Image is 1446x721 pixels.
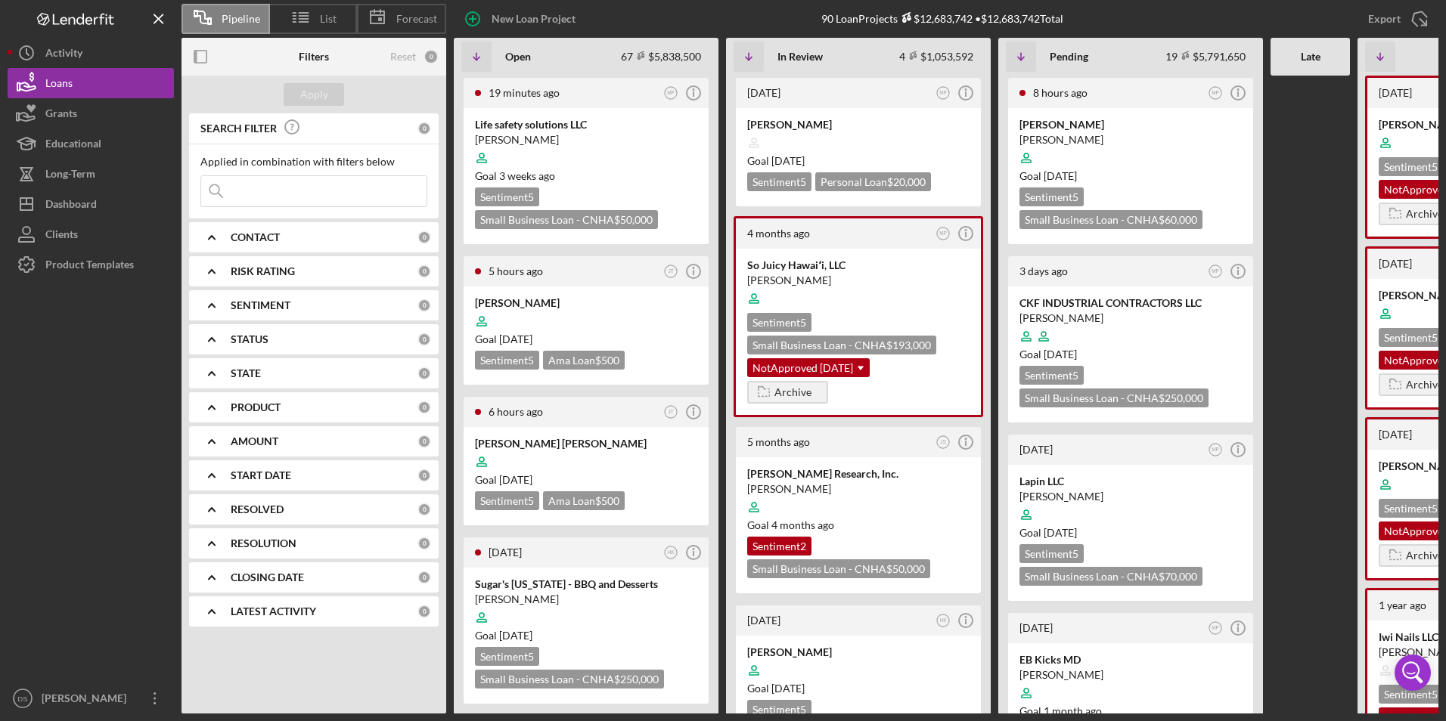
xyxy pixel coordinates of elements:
[1019,621,1053,634] time: 2025-08-09 03:32
[661,83,681,104] button: MP
[1006,432,1255,603] a: [DATE]MPLapin LLC[PERSON_NAME]Goal [DATE]Sentiment5Small Business Loan - CNHA$70,000
[45,249,134,283] div: Product Templates
[424,49,439,64] div: 0
[231,265,295,277] b: RISK RATING
[1019,117,1242,132] div: [PERSON_NAME]
[1019,704,1102,717] span: Goal
[777,51,823,63] b: In Review
[45,68,73,102] div: Loans
[940,617,948,623] text: HK
[475,436,697,451] div: [PERSON_NAME] [PERSON_NAME]
[8,38,174,68] button: Activity
[1379,257,1412,270] time: 2025-08-13 06:01
[747,313,811,332] div: Sentiment 5
[1379,685,1443,704] div: Sentiment 5
[1044,704,1102,717] time: 07/24/2025
[475,647,539,666] div: Sentiment 5
[774,381,811,404] div: Archive
[461,535,711,706] a: [DATE]HKSugar's [US_STATE] - BBQ and Desserts[PERSON_NAME]Goal [DATE]Sentiment5Small Business Loa...
[417,299,431,312] div: 0
[1019,652,1242,667] div: EB Kicks MD
[8,249,174,280] button: Product Templates
[771,518,834,531] time: 04/28/2025
[734,216,983,417] a: 4 months agoMPSo Juicy Hawaiʻi, LLC[PERSON_NAME]Sentiment5Small Business Loan - CNHA$193,000NotAp...
[45,38,82,72] div: Activity
[45,189,97,223] div: Dashboard
[734,76,983,209] a: [DATE]MP[PERSON_NAME]Goal [DATE]Sentiment5Personal Loan$20,000
[1019,366,1084,385] div: Sentiment 5
[505,51,531,63] b: Open
[475,333,532,345] span: Goal
[8,159,174,189] a: Long-Term
[939,90,947,95] text: MP
[8,219,174,249] button: Clients
[499,333,532,345] time: 09/29/2025
[668,409,673,414] text: JT
[543,491,625,510] div: Ama Loan $500
[747,645,970,660] div: [PERSON_NAME]
[475,473,532,486] span: Goal
[475,296,697,311] div: [PERSON_NAME]
[933,224,954,244] button: MP
[1301,51,1320,63] b: Late
[475,210,658,229] div: Small Business Loan - CNHA $50,000
[1379,328,1443,347] div: Sentiment 5
[734,425,983,596] a: 5 months agoJS[PERSON_NAME] Research, Inc.[PERSON_NAME]Goal 4 months agoSentiment2Small Business ...
[1379,157,1443,176] div: Sentiment 5
[747,154,805,167] span: Goal
[8,128,174,159] a: Educational
[489,405,543,418] time: 2025-08-25 20:58
[747,537,811,555] div: Sentiment 2
[417,265,431,278] div: 0
[747,481,970,497] div: [PERSON_NAME]
[747,559,930,578] div: Small Business Loan - CNHA $50,000
[475,351,539,370] div: Sentiment 5
[231,435,278,447] b: AMOUNT
[1006,254,1255,425] a: 3 days agoMPCKF INDUSTRIAL CONTRACTORS LLC[PERSON_NAME]Goal [DATE]Sentiment5Small Business Loan -...
[8,98,174,128] button: Grants
[231,299,290,311] b: SENTIMENT
[489,546,522,559] time: 2025-08-24 21:30
[747,614,780,627] time: 2023-11-07 01:55
[899,50,973,63] div: 4 $1,053,592
[475,169,555,182] span: Goal
[475,670,664,689] div: Small Business Loan - CNHA $250,000
[747,86,780,99] time: 2025-08-12 20:46
[1019,489,1242,504] div: [PERSON_NAME]
[1019,443,1053,456] time: 2025-08-19 21:12
[475,592,697,607] div: [PERSON_NAME]
[1006,76,1255,246] a: 8 hours agoMP[PERSON_NAME][PERSON_NAME]Goal [DATE]Sentiment5Small Business Loan - CNHA$60,000
[1019,132,1242,147] div: [PERSON_NAME]
[771,682,805,695] time: 11/22/2022
[1019,526,1077,539] span: Goal
[475,629,532,642] span: Goal
[390,51,416,63] div: Reset
[417,469,431,482] div: 0
[45,159,95,193] div: Long-Term
[661,402,681,422] button: JT
[231,469,291,481] b: START DATE
[231,605,316,617] b: LATEST ACTIVITY
[45,128,101,162] div: Educational
[747,273,970,288] div: [PERSON_NAME]
[1044,526,1077,539] time: 07/28/2025
[933,83,954,104] button: MP
[300,83,328,106] div: Apply
[939,231,947,236] text: MP
[475,491,539,510] div: Sentiment 5
[475,187,539,206] div: Sentiment 5
[747,518,834,531] span: Goal
[231,503,284,515] b: RESOLVED
[1206,618,1226,639] button: MP
[489,86,560,99] time: 2025-08-26 02:09
[8,189,174,219] a: Dashboard
[1212,625,1219,630] text: MP
[417,231,431,244] div: 0
[454,4,591,34] button: New Loan Project
[417,367,431,380] div: 0
[1406,544,1443,567] div: Archive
